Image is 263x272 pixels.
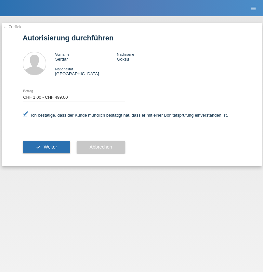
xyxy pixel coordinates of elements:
[55,67,73,71] span: Nationalität
[55,52,117,62] div: Serdar
[44,144,57,150] span: Weiter
[55,52,70,56] span: Vorname
[23,34,241,42] h1: Autorisierung durchführen
[117,52,178,62] div: Göksu
[23,113,228,118] label: Ich bestätige, dass der Kunde mündlich bestätigt hat, dass er mit einer Bonitätsprüfung einversta...
[36,144,41,150] i: check
[90,144,112,150] span: Abbrechen
[250,5,256,12] i: menu
[23,141,70,153] button: check Weiter
[55,66,117,76] div: [GEOGRAPHIC_DATA]
[77,141,125,153] button: Abbrechen
[247,6,260,10] a: menu
[117,52,134,56] span: Nachname
[3,24,21,29] a: ← Zurück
